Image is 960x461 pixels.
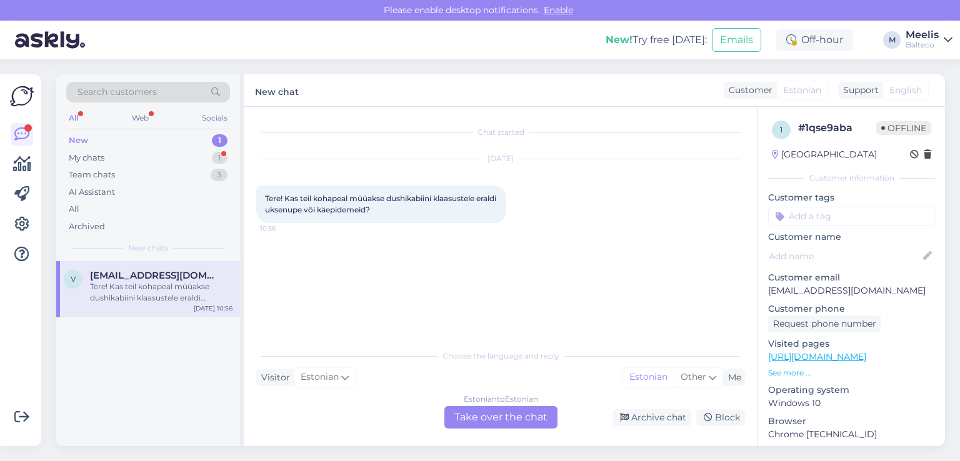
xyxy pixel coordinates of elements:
[69,152,104,164] div: My chats
[769,249,921,263] input: Add name
[768,415,935,428] p: Browser
[768,191,935,204] p: Customer tags
[69,134,88,147] div: New
[256,153,745,164] div: [DATE]
[301,370,339,384] span: Estonian
[10,84,34,108] img: Askly Logo
[772,148,877,161] div: [GEOGRAPHIC_DATA]
[768,230,935,244] p: Customer name
[71,274,76,284] span: v
[768,397,935,410] p: Windows 10
[260,224,307,233] span: 10:56
[77,86,157,99] span: Search customers
[876,121,931,135] span: Offline
[69,203,79,216] div: All
[255,82,299,99] label: New chat
[69,221,105,233] div: Archived
[783,84,821,97] span: Estonian
[211,169,227,181] div: 3
[90,270,220,281] span: vlad13678@gmail.com
[606,32,707,47] div: Try free [DATE]:
[838,84,879,97] div: Support
[712,28,761,52] button: Emails
[768,172,935,184] div: Customer information
[696,409,745,426] div: Block
[906,40,939,50] div: Balteco
[768,351,866,362] a: [URL][DOMAIN_NAME]
[66,110,81,126] div: All
[199,110,230,126] div: Socials
[776,29,853,51] div: Off-hour
[768,337,935,350] p: Visited pages
[256,127,745,138] div: Chat started
[768,428,935,441] p: Chrome [TECHNICAL_ID]
[768,207,935,226] input: Add a tag
[464,394,538,405] div: Estonian to Estonian
[723,371,741,384] div: Me
[768,284,935,297] p: [EMAIL_ADDRESS][DOMAIN_NAME]
[623,368,674,387] div: Estonian
[444,406,557,429] div: Take over the chat
[768,302,935,315] p: Customer phone
[90,281,232,304] div: Tere! Kas teil kohapeal müüakse dushikabiini klaasustele eraldi uksenupe või käepidemeid?
[265,194,498,214] span: Tere! Kas teil kohapeal müüakse dushikabiini klaasustele eraldi uksenupe või käepidemeid?
[69,186,115,199] div: AI Assistant
[212,134,227,147] div: 1
[780,125,782,134] span: 1
[906,30,952,50] a: MeelisBalteco
[768,384,935,397] p: Operating system
[540,4,577,16] span: Enable
[906,30,939,40] div: Meelis
[889,84,922,97] span: English
[69,169,115,181] div: Team chats
[128,242,168,254] span: New chats
[256,350,745,362] div: Choose the language and reply
[883,31,901,49] div: M
[612,409,691,426] div: Archive chat
[194,304,232,313] div: [DATE] 10:56
[606,34,632,46] b: New!
[256,371,290,384] div: Visitor
[768,367,935,379] p: See more ...
[768,271,935,284] p: Customer email
[681,371,706,382] span: Other
[798,121,876,136] div: # 1qse9aba
[724,84,772,97] div: Customer
[768,315,881,332] div: Request phone number
[212,152,227,164] div: 1
[129,110,151,126] div: Web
